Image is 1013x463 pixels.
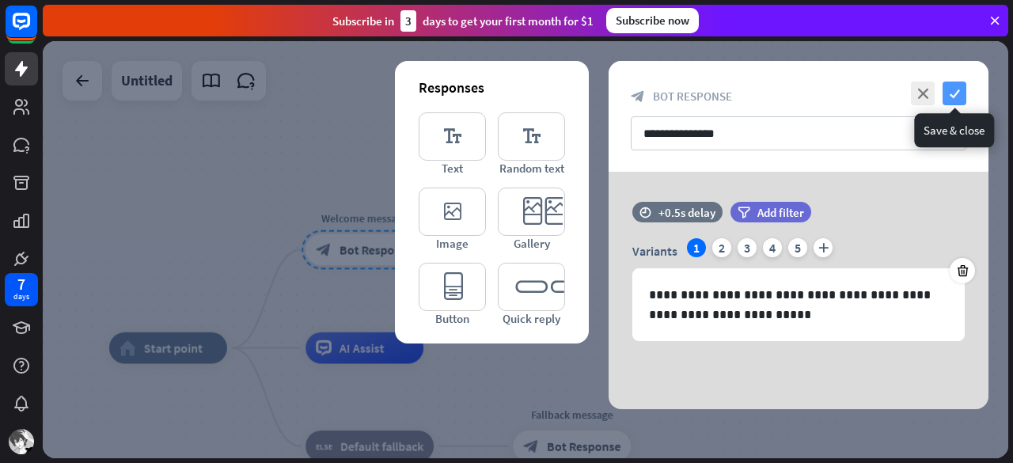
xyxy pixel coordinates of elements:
[5,273,38,306] a: 7 days
[738,207,750,218] i: filter
[13,291,29,302] div: days
[658,205,715,220] div: +0.5s delay
[632,243,677,259] span: Variants
[400,10,416,32] div: 3
[943,82,966,105] i: check
[631,89,645,104] i: block_bot_response
[17,277,25,291] div: 7
[788,238,807,257] div: 5
[687,238,706,257] div: 1
[639,207,651,218] i: time
[606,8,699,33] div: Subscribe now
[712,238,731,257] div: 2
[653,89,732,104] span: Bot Response
[332,10,594,32] div: Subscribe in days to get your first month for $1
[757,205,804,220] span: Add filter
[13,6,60,54] button: Open LiveChat chat widget
[738,238,757,257] div: 3
[814,238,833,257] i: plus
[763,238,782,257] div: 4
[911,82,935,105] i: close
